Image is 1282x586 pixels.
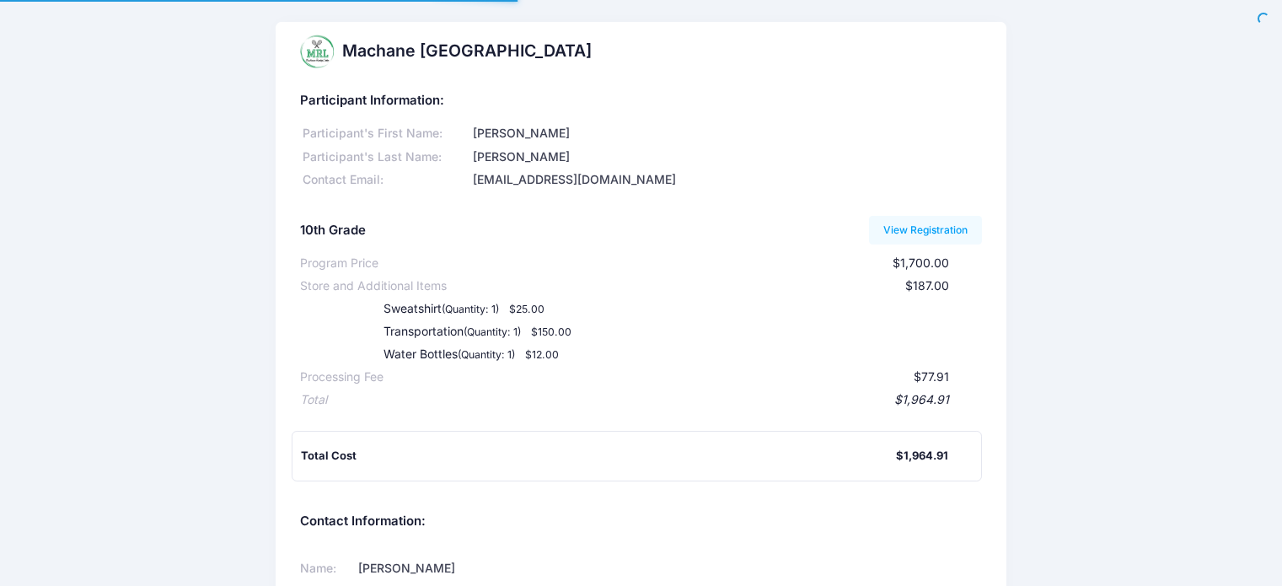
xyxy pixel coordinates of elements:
[353,555,620,583] td: [PERSON_NAME]
[300,171,470,189] div: Contact Email:
[896,448,948,465] div: $1,964.91
[869,216,983,245] a: View Registration
[509,303,544,315] small: $25.00
[300,368,384,386] div: Processing Fee
[300,555,353,583] td: Name:
[301,448,896,465] div: Total Cost
[464,325,521,338] small: (Quantity: 1)
[342,41,592,61] h2: Machane [GEOGRAPHIC_DATA]
[300,255,378,272] div: Program Price
[300,391,327,409] div: Total
[442,303,499,315] small: (Quantity: 1)
[525,348,559,361] small: $12.00
[300,125,470,142] div: Participant's First Name:
[458,348,515,361] small: (Quantity: 1)
[300,514,982,530] h5: Contact Information:
[470,125,982,142] div: [PERSON_NAME]
[447,277,949,295] div: $187.00
[300,148,470,166] div: Participant's Last Name:
[350,346,757,363] div: Water Bottles
[893,255,949,270] span: $1,700.00
[300,94,982,109] h5: Participant Information:
[384,368,949,386] div: $77.91
[350,300,757,318] div: Sweatshirt
[300,223,366,239] h5: 10th Grade
[470,148,982,166] div: [PERSON_NAME]
[531,325,571,338] small: $150.00
[327,391,949,409] div: $1,964.91
[470,171,982,189] div: [EMAIL_ADDRESS][DOMAIN_NAME]
[350,323,757,341] div: Transportation
[300,277,447,295] div: Store and Additional Items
